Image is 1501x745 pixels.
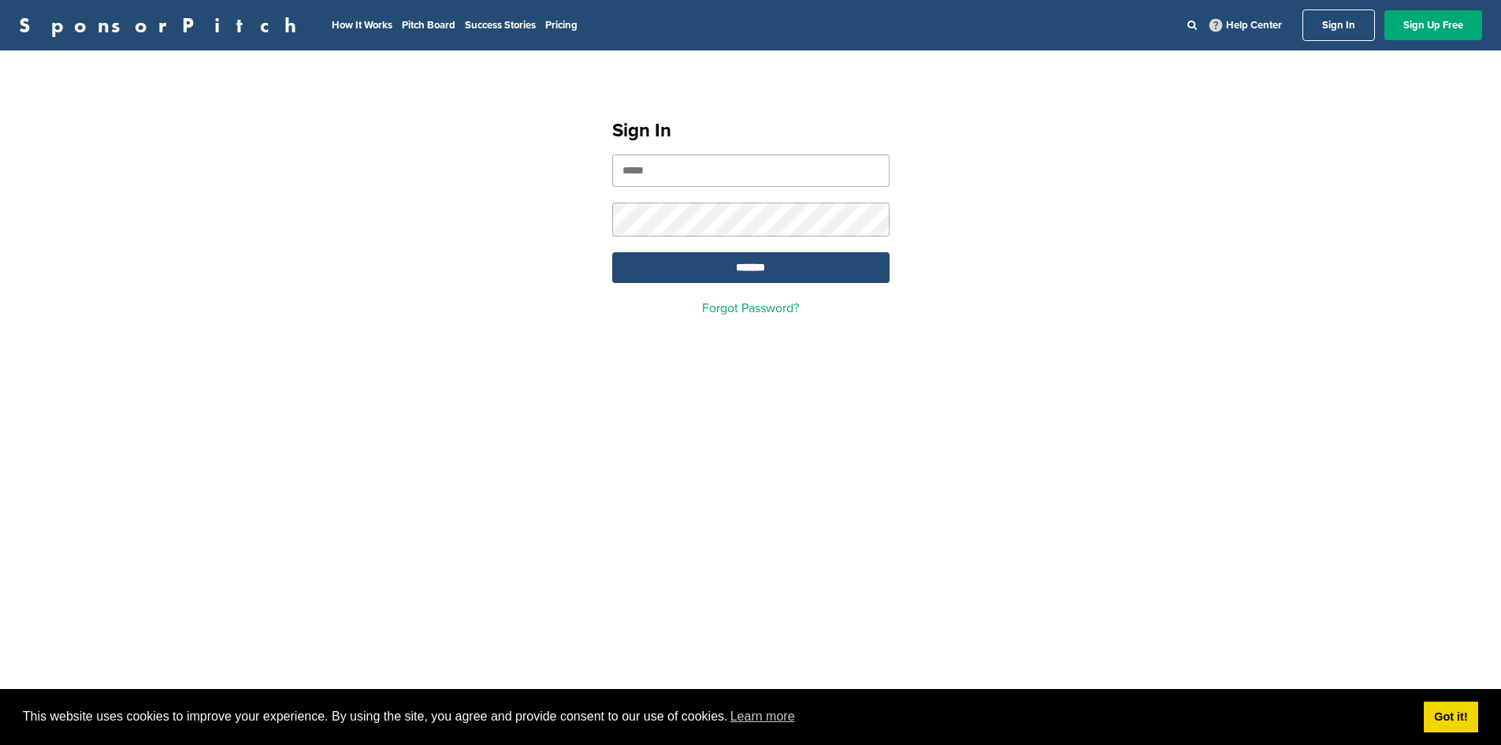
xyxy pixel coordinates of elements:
[728,705,797,728] a: learn more about cookies
[465,19,536,32] a: Success Stories
[332,19,392,32] a: How It Works
[545,19,578,32] a: Pricing
[1206,16,1285,35] a: Help Center
[1302,9,1375,41] a: Sign In
[612,117,890,145] h1: Sign In
[19,15,307,35] a: SponsorPitch
[1384,10,1482,40] a: Sign Up Free
[1424,702,1478,733] a: dismiss cookie message
[402,19,455,32] a: Pitch Board
[23,705,1411,728] span: This website uses cookies to improve your experience. By using the site, you agree and provide co...
[702,300,799,316] a: Forgot Password?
